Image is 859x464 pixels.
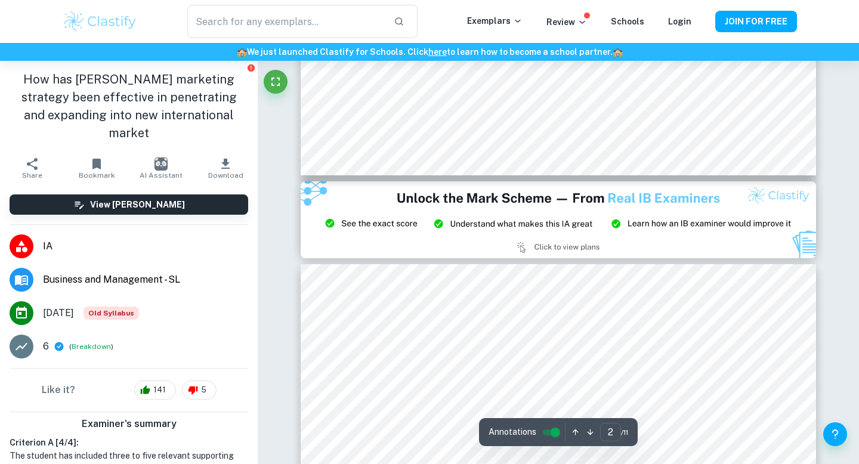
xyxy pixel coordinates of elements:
[134,381,176,400] div: 141
[2,45,857,58] h6: We just launched Clastify for Schools. Click to learn how to become a school partner.
[84,307,139,320] div: Starting from the May 2024 session, the Business IA requirements have changed. It's OK to refer t...
[43,239,248,253] span: IA
[187,5,384,38] input: Search for any exemplars...
[72,341,111,352] button: Breakdown
[668,17,691,26] a: Login
[428,47,447,57] a: here
[301,181,816,259] img: Ad
[246,63,255,72] button: Report issue
[90,198,185,211] h6: View [PERSON_NAME]
[621,427,628,438] span: / 11
[10,436,248,449] h6: Criterion A [ 4 / 4 ]:
[155,157,168,171] img: AI Assistant
[715,11,797,32] button: JOIN FOR FREE
[64,151,129,185] button: Bookmark
[194,384,213,396] span: 5
[613,47,623,57] span: 🏫
[264,70,288,94] button: Fullscreen
[546,16,587,29] p: Review
[147,384,172,396] span: 141
[42,383,75,397] h6: Like it?
[208,171,243,180] span: Download
[823,422,847,446] button: Help and Feedback
[79,171,115,180] span: Bookmark
[62,10,138,33] img: Clastify logo
[129,151,193,185] button: AI Assistant
[10,194,248,215] button: View [PERSON_NAME]
[489,426,536,438] span: Annotations
[140,171,183,180] span: AI Assistant
[69,341,113,352] span: ( )
[43,306,74,320] span: [DATE]
[84,307,139,320] span: Old Syllabus
[22,171,42,180] span: Share
[193,151,258,185] button: Download
[5,417,253,431] h6: Examiner's summary
[237,47,247,57] span: 🏫
[10,70,248,142] h1: How has [PERSON_NAME] marketing strategy been effective in penetrating and expanding into new int...
[611,17,644,26] a: Schools
[43,339,49,354] p: 6
[43,273,248,287] span: Business and Management - SL
[182,381,217,400] div: 5
[467,14,523,27] p: Exemplars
